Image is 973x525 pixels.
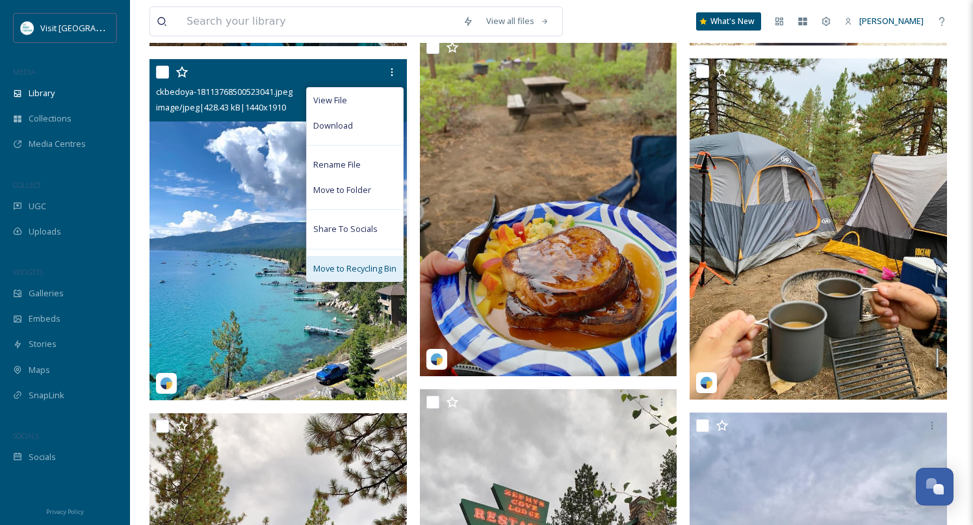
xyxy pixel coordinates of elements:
span: Media Centres [29,138,86,150]
a: View all files [480,8,556,34]
span: MEDIA [13,67,36,77]
span: Move to Recycling Bin [313,262,396,275]
span: Move to Folder [313,184,371,196]
span: Collections [29,112,71,125]
img: snapsea-logo.png [160,377,173,390]
span: Download [313,120,353,132]
span: SOCIALS [13,431,39,441]
span: Maps [29,364,50,376]
span: Share To Socials [313,223,378,235]
input: Search your library [180,7,456,36]
img: snapsea-logo.png [430,353,443,366]
span: View File [313,94,347,107]
img: ckbedoya-17971613351778481.jpeg [690,58,947,400]
button: Open Chat [916,468,954,506]
span: Rename File [313,159,361,171]
img: download.jpeg [21,21,34,34]
span: Galleries [29,287,64,300]
span: Uploads [29,225,61,238]
span: [PERSON_NAME] [859,15,924,27]
span: image/jpeg | 428.43 kB | 1440 x 1910 [156,101,286,113]
span: WIDGETS [13,267,43,277]
img: ckbedoya-18172790377346498.jpeg [420,35,677,376]
span: Stories [29,338,57,350]
span: Privacy Policy [46,507,84,516]
span: COLLECT [13,180,41,190]
span: Library [29,87,55,99]
span: SnapLink [29,389,64,402]
a: [PERSON_NAME] [838,8,930,34]
span: Visit [GEOGRAPHIC_DATA] [40,21,141,34]
img: ckbedoya-18113768500523041.jpeg [149,59,407,400]
span: Embeds [29,313,60,325]
span: ckbedoya-18113768500523041.jpeg [156,86,292,97]
img: snapsea-logo.png [700,376,713,389]
span: UGC [29,200,46,212]
span: Socials [29,451,56,463]
a: Privacy Policy [46,503,84,519]
a: What's New [696,12,761,31]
